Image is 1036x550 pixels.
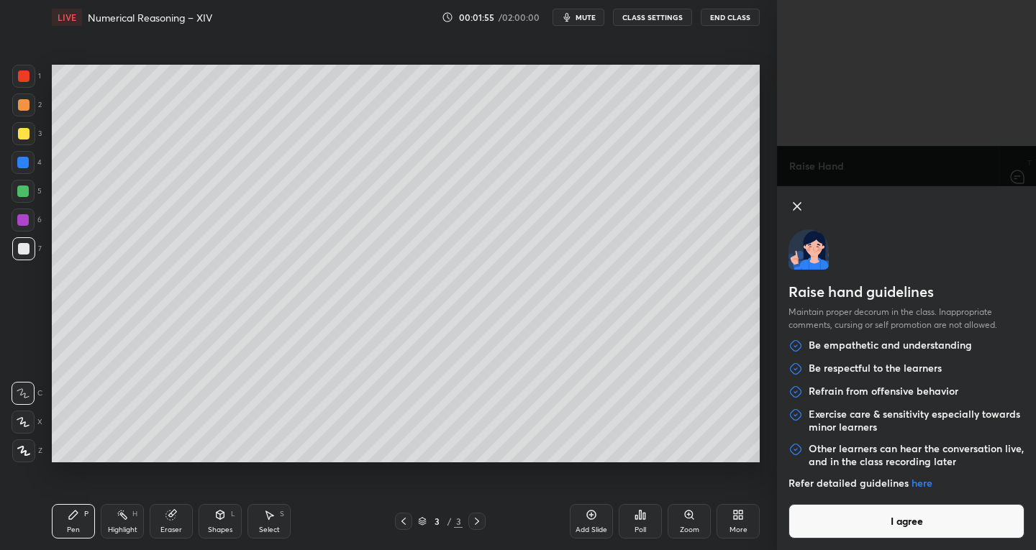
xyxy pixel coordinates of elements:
div: Eraser [160,526,182,533]
div: 7 [12,237,42,260]
div: More [730,526,748,533]
div: 5 [12,180,42,203]
div: 3 [454,515,463,528]
div: Highlight [108,526,137,533]
div: H [132,510,137,518]
h4: Numerical Reasoning – XIV [88,11,212,24]
div: Poll [635,526,646,533]
div: Shapes [208,526,232,533]
p: Maintain proper decorum in the class. Inappropriate comments, cursing or self promotion are not a... [789,306,1024,339]
div: C [12,382,42,405]
div: Select [259,526,280,533]
span: mute [576,12,596,22]
button: mute [553,9,604,26]
button: End Class [701,9,760,26]
p: Refer detailed guidelines [789,477,1024,490]
button: I agree [789,504,1024,538]
div: X [12,411,42,434]
p: Other learners can hear the conversation live, and in the class recording later [809,442,1024,468]
div: 3 [12,122,42,145]
h2: Raise hand guidelines [789,281,1024,306]
div: 3 [430,517,444,526]
div: 4 [12,151,42,174]
div: LIVE [52,9,82,26]
p: Exercise care & sensitivity especially towards minor learners [809,408,1024,434]
div: Z [12,439,42,462]
div: Add Slide [576,526,607,533]
div: P [84,510,88,518]
div: Zoom [680,526,699,533]
div: 2 [12,93,42,116]
div: 6 [12,208,42,232]
div: L [231,510,235,518]
button: CLASS SETTINGS [613,9,692,26]
p: Refrain from offensive behavior [809,385,958,399]
div: 1 [12,65,41,88]
p: Be respectful to the learners [809,362,942,376]
div: / [447,517,451,526]
div: S [280,510,284,518]
p: Be empathetic and understanding [809,339,972,353]
a: here [912,476,932,490]
div: Pen [67,526,80,533]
